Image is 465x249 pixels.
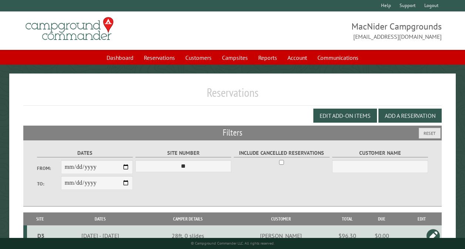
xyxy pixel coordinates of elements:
[54,232,146,239] div: [DATE] - [DATE]
[229,225,333,246] td: [PERSON_NAME]
[333,212,362,225] th: Total
[233,20,442,41] span: MacNider Campgrounds [EMAIL_ADDRESS][DOMAIN_NAME]
[333,225,362,246] td: $96.30
[332,149,428,157] label: Customer Name
[135,149,231,157] label: Site Number
[23,126,442,140] h2: Filters
[53,212,147,225] th: Dates
[37,180,61,187] label: To:
[234,149,330,157] label: Include Cancelled Reservations
[23,85,442,106] h1: Reservations
[181,51,216,65] a: Customers
[378,109,442,123] button: Add a Reservation
[147,212,229,225] th: Camper Details
[254,51,282,65] a: Reports
[229,212,333,225] th: Customer
[191,241,274,246] small: © Campground Commander LLC. All rights reserved.
[362,225,401,246] td: $0.00
[419,128,441,139] button: Reset
[23,14,116,43] img: Campground Commander
[147,225,229,246] td: 28ft, 0 slides
[218,51,252,65] a: Campsites
[37,165,61,172] label: From:
[30,232,52,239] div: D3
[139,51,179,65] a: Reservations
[362,212,401,225] th: Due
[313,109,377,123] button: Edit Add-on Items
[401,212,442,225] th: Edit
[37,149,133,157] label: Dates
[27,212,53,225] th: Site
[283,51,311,65] a: Account
[313,51,363,65] a: Communications
[102,51,138,65] a: Dashboard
